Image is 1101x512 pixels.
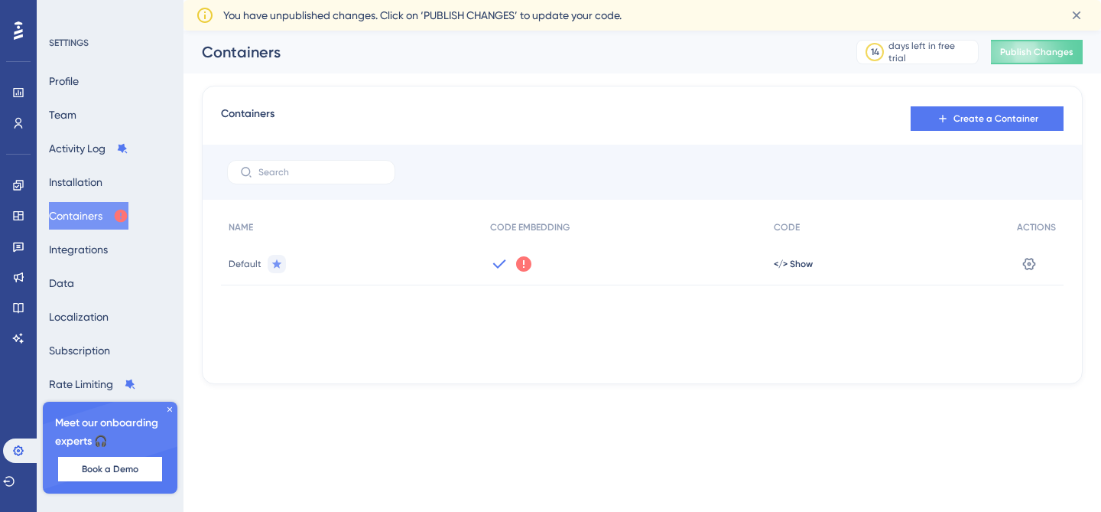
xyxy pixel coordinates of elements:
[911,106,1064,131] button: Create a Container
[888,40,973,64] div: days left in free trial
[223,6,622,24] span: You have unpublished changes. Click on ‘PUBLISH CHANGES’ to update your code.
[1000,46,1073,58] span: Publish Changes
[202,41,818,63] div: Containers
[774,221,800,233] span: CODE
[871,46,879,58] div: 14
[258,167,382,178] input: Search
[953,113,1038,125] span: Create a Container
[991,40,1083,64] button: Publish Changes
[774,258,813,270] button: </> Show
[1017,221,1056,233] span: ACTIONS
[490,221,570,233] span: CODE EMBEDDING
